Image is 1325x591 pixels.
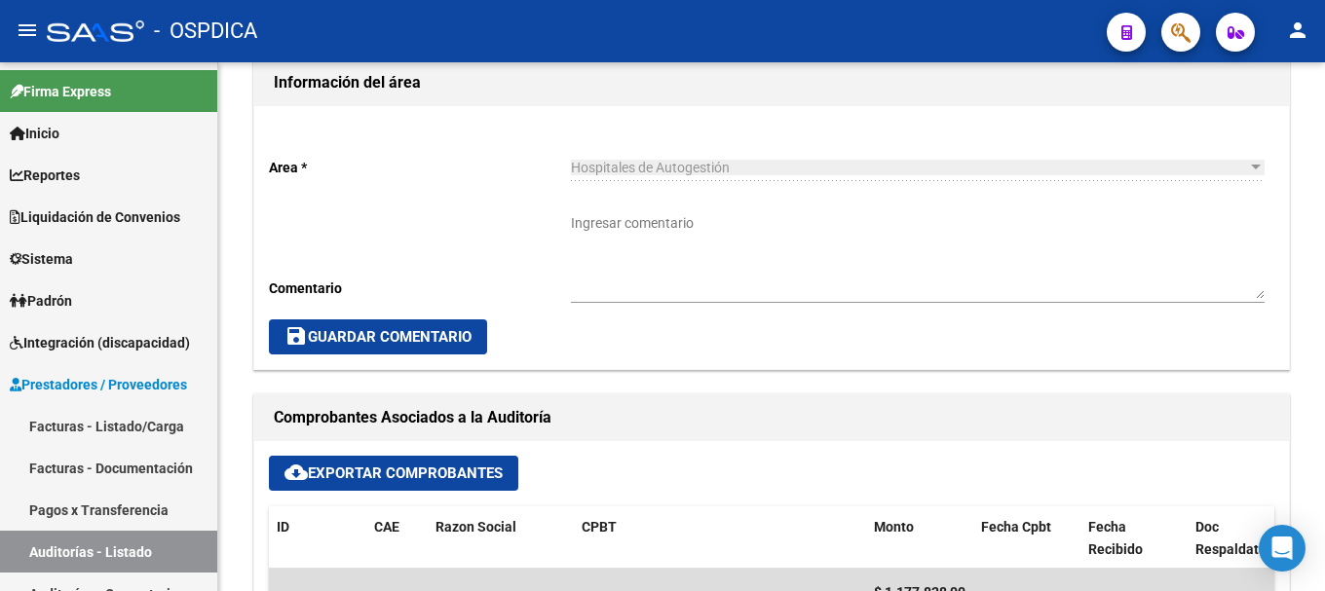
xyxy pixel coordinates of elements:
[10,81,111,102] span: Firma Express
[1259,525,1306,572] div: Open Intercom Messenger
[284,324,308,348] mat-icon: save
[284,461,308,484] mat-icon: cloud_download
[10,206,180,228] span: Liquidación de Convenios
[284,328,472,346] span: Guardar Comentario
[277,519,289,535] span: ID
[16,18,39,42] mat-icon: menu
[428,506,574,571] datatable-header-cell: Razon Social
[269,506,366,571] datatable-header-cell: ID
[269,277,571,299] p: Comentario
[10,165,80,186] span: Reportes
[10,332,190,353] span: Integración (discapacidad)
[1088,519,1143,557] span: Fecha Recibido
[366,506,428,571] datatable-header-cell: CAE
[973,506,1080,571] datatable-header-cell: Fecha Cpbt
[571,160,730,175] span: Hospitales de Autogestión
[1286,18,1309,42] mat-icon: person
[10,248,73,270] span: Sistema
[582,519,617,535] span: CPBT
[574,506,866,571] datatable-header-cell: CPBT
[269,456,518,491] button: Exportar Comprobantes
[274,67,1269,98] h1: Información del área
[874,519,914,535] span: Monto
[269,319,487,354] button: Guardar Comentario
[374,519,399,535] span: CAE
[866,506,973,571] datatable-header-cell: Monto
[1080,506,1188,571] datatable-header-cell: Fecha Recibido
[10,290,72,312] span: Padrón
[10,374,187,395] span: Prestadores / Proveedores
[274,402,1269,433] h1: Comprobantes Asociados a la Auditoría
[981,519,1051,535] span: Fecha Cpbt
[1188,506,1305,571] datatable-header-cell: Doc Respaldatoria
[1195,519,1283,557] span: Doc Respaldatoria
[284,464,503,482] span: Exportar Comprobantes
[154,10,257,53] span: - OSPDICA
[10,123,59,144] span: Inicio
[269,157,571,178] p: Area *
[435,519,516,535] span: Razon Social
